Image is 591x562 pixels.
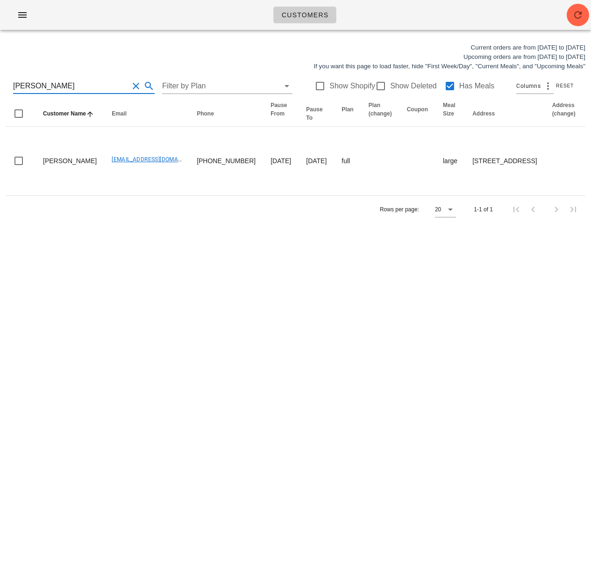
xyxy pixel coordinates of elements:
span: Columns [516,81,541,91]
label: Show Deleted [390,81,437,91]
span: Phone [197,110,214,117]
th: Phone: Not sorted. Activate to sort ascending. [189,101,263,127]
th: Email: Not sorted. Activate to sort ascending. [104,101,189,127]
th: Customer Name: Sorted ascending. Activate to sort descending. [36,101,104,127]
span: Pause From [271,102,287,117]
button: Reset [554,81,578,91]
a: [EMAIL_ADDRESS][DOMAIN_NAME] [112,156,205,163]
div: 20Rows per page: [435,202,456,217]
span: Meal Size [443,102,456,117]
th: Coupon: Not sorted. Activate to sort ascending. [399,101,435,127]
th: Pause From: Not sorted. Activate to sort ascending. [263,101,299,127]
td: [DATE] [299,127,334,195]
td: [STREET_ADDRESS] [465,127,544,195]
th: Address (change): Not sorted. Activate to sort ascending. [545,101,583,127]
span: Email [112,110,127,117]
span: Plan (change) [369,102,392,117]
span: Address [472,110,495,117]
td: large [435,127,465,195]
td: [DATE] [263,127,299,195]
th: Plan: Not sorted. Activate to sort ascending. [334,101,361,127]
td: full [334,127,361,195]
label: Show Shopify [329,81,375,91]
a: Customers [273,7,337,23]
span: Address (change) [552,102,576,117]
label: Has Meals [459,81,495,91]
div: Filter by Plan [162,79,292,94]
span: Coupon [407,106,428,113]
div: 20 [435,205,441,214]
span: Plan [342,106,353,113]
button: Clear Search for customer [130,80,142,92]
div: 1-1 of 1 [474,205,493,214]
div: Columns [516,79,554,94]
th: Meal Size: Not sorted. Activate to sort ascending. [435,101,465,127]
span: Customer Name [43,110,86,117]
td: [PERSON_NAME] [36,127,104,195]
th: Address: Not sorted. Activate to sort ascending. [465,101,544,127]
td: [PHONE_NUMBER] [189,127,263,195]
th: Pause To: Not sorted. Activate to sort ascending. [299,101,334,127]
span: Reset [555,83,574,88]
span: Pause To [306,106,322,121]
span: Customers [281,11,329,19]
th: Plan (change): Not sorted. Activate to sort ascending. [361,101,399,127]
div: Rows per page: [380,196,456,223]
